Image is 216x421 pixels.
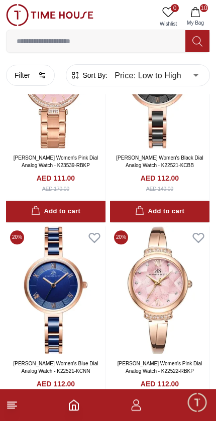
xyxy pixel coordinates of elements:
div: Chat Widget [186,391,208,413]
span: Sort By: [80,70,107,80]
button: Filter [6,65,55,86]
a: 0Wishlist [156,4,181,30]
div: AED 140.00 [146,185,173,193]
button: Add to cart [6,201,105,222]
span: 0 [171,4,179,12]
h4: AED 111.00 [37,173,75,183]
span: 10 [200,4,208,12]
button: Sort By: [70,70,107,80]
img: ... [6,4,93,26]
img: Kenneth Scott Women's Blue Dial Analog Watch - K22521-KCNN [6,226,105,354]
div: AED 170.00 [42,185,69,193]
span: My Bag [183,19,208,27]
span: 20 % [114,230,128,244]
h4: AED 112.00 [37,379,75,389]
button: 10My Bag [181,4,210,30]
div: Add to cart [31,206,80,217]
span: 20 % [10,230,24,244]
div: Price: Low to High [107,61,205,89]
a: Home [68,399,80,411]
a: [PERSON_NAME] Women's Pink Dial Analog Watch - K23539-RBKP [14,155,98,168]
a: [PERSON_NAME] Women's Blue Dial Analog Watch - K22521-KCNN [14,361,98,374]
span: Wishlist [156,20,181,28]
button: Add to cart [110,201,209,222]
img: Kenneth Scott Women's Pink Dial Analog Watch - K22522-RBKP [110,226,209,354]
h4: AED 112.00 [141,173,179,183]
a: [PERSON_NAME] Women's Black Dial Analog Watch - K22521-KCBB [116,155,203,168]
div: Add to cart [135,206,184,217]
a: [PERSON_NAME] Women's Pink Dial Analog Watch - K22522-RBKP [118,361,202,374]
h4: AED 112.00 [141,379,179,389]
